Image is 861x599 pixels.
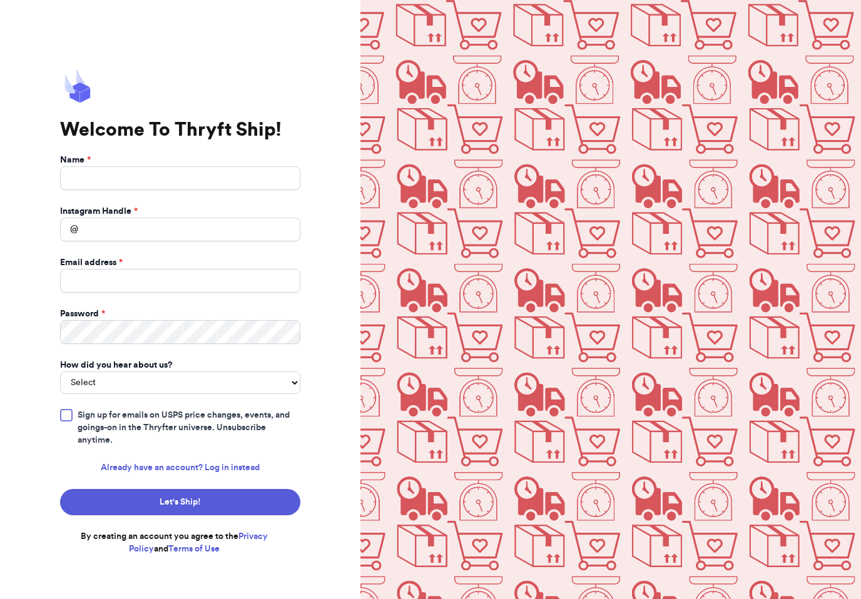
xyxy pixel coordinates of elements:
[78,409,300,446] span: Sign up for emails on USPS price changes, events, and goings-on in the Thryfter universe. Unsubsc...
[60,359,172,371] label: How did you hear about us?
[60,530,288,555] p: By creating an account you agree to the and
[60,218,78,241] div: @
[60,308,105,320] label: Password
[168,545,220,553] a: Terms of Use
[60,119,300,141] h1: Welcome To Thryft Ship!
[60,154,91,166] label: Name
[60,256,123,269] label: Email address
[60,489,300,515] button: Let's Ship!
[101,461,260,474] a: Already have an account? Log in instead
[60,205,138,218] label: Instagram Handle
